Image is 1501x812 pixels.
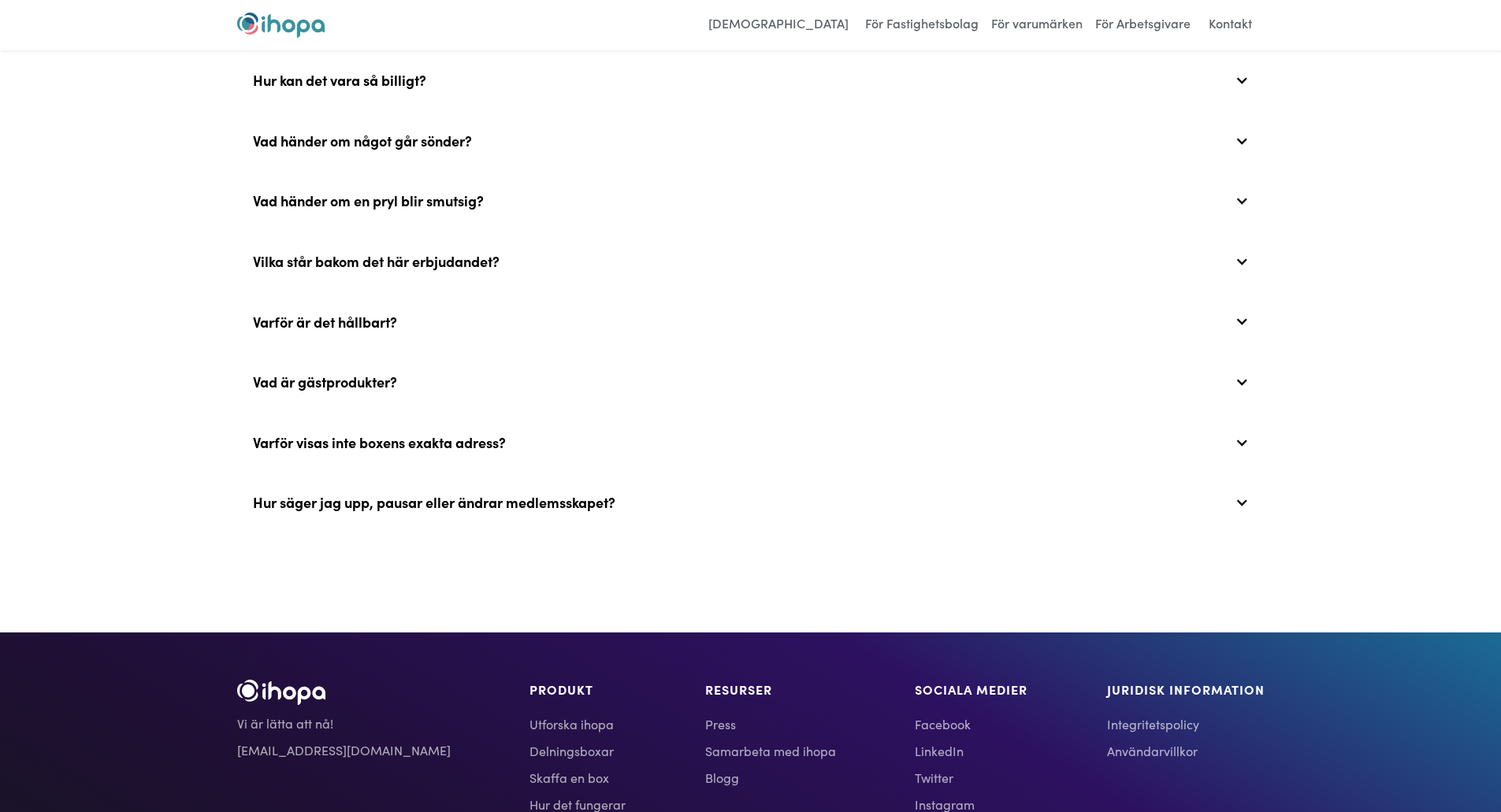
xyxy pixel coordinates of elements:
h2: SOCIALA MEDIER [915,680,1027,699]
a: Kontakt [1199,13,1261,38]
a: Twitter [915,768,1027,787]
div: Varför är det hållbart? [253,313,397,331]
div: Vad händer om en pryl blir smutsig? [237,176,1265,226]
div: Vad händer om en pryl blir smutsig? [253,192,484,209]
div: Varför visas inte boxens exakta adress? [253,434,506,451]
div: Vad är gästprodukter? [237,357,1265,407]
div: Varför visas inte boxens exakta adress? [237,417,1265,468]
a: Skaffa en box [529,768,626,787]
div: Hur säger jag upp, pausar eller ändrar medlemsskapet? [253,494,615,511]
a: home [237,13,325,38]
a: Vi är lätta att nå! [237,714,451,732]
a: Integritetspolicy [1107,714,1265,733]
img: ihopa Logo White [237,680,325,705]
a: För Arbetsgivare [1091,13,1194,38]
a: Användarvillkor [1107,741,1265,760]
div: Varför är det hållbart? [237,296,1265,347]
div: Vilka står bakom det här erbjudandet? [237,236,1265,287]
h2: PRODUKT [529,680,626,699]
a: [DEMOGRAPHIC_DATA] [700,13,856,38]
div: Vilka står bakom det här erbjudandet? [253,253,500,270]
a: Press [705,714,836,733]
a: LinkedIn [915,741,1027,760]
a: Delningsboxar [529,741,626,760]
div: Vad är gästprodukter? [253,373,397,391]
a: För varumärken [987,13,1087,38]
div: Hur kan det vara så billigt? [237,55,1265,106]
h2: JURIDISK INFORMATION [1107,680,1265,699]
div: Vad händer om något går sönder? [237,116,1265,166]
div: Hur säger jag upp, pausar eller ändrar medlemsskapet? [237,477,1265,528]
a: [EMAIL_ADDRESS][DOMAIN_NAME] [237,740,451,759]
div: Hur kan det vara så billigt? [253,72,426,89]
div: Vad händer om något går sönder? [253,132,472,150]
a: Blogg [705,768,836,787]
h2: RESURSER [705,680,836,699]
img: ihopa logo [237,13,325,38]
a: Samarbeta med ihopa [705,741,836,760]
a: Facebook [915,714,1027,733]
a: För Fastighetsbolag [861,13,983,38]
a: Utforska ihopa [529,714,626,733]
